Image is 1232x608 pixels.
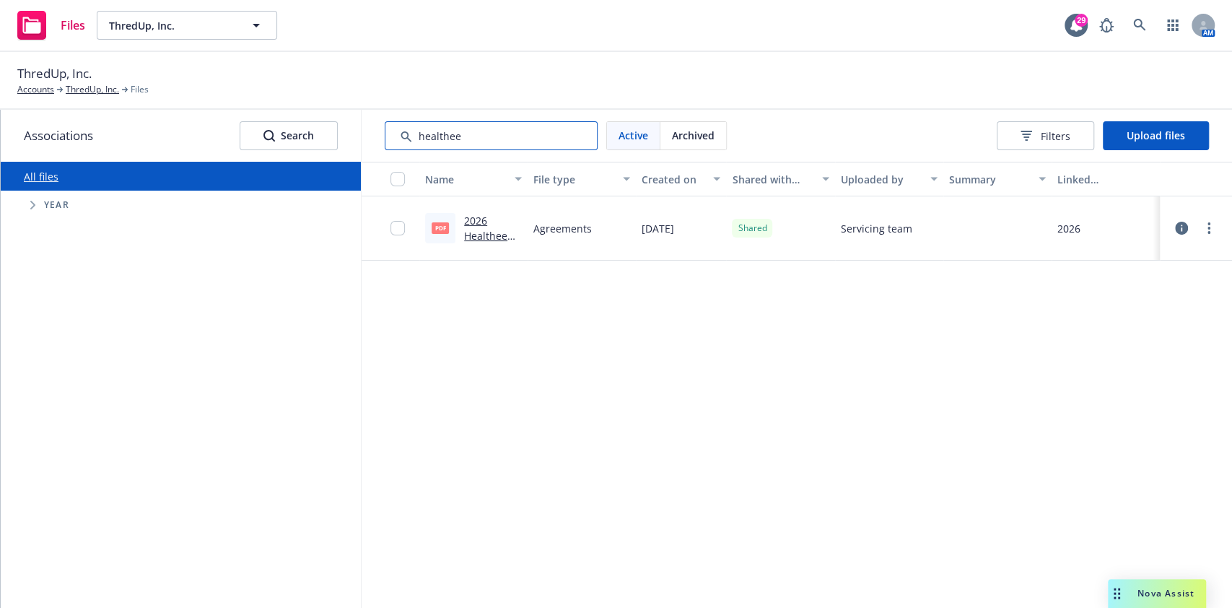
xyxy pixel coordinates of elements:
[997,121,1094,150] button: Filters
[1075,14,1088,27] div: 29
[1108,579,1126,608] div: Drag to move
[642,221,674,236] span: [DATE]
[1041,129,1070,144] span: Filters
[24,126,93,145] span: Associations
[1158,11,1187,40] a: Switch app
[528,162,636,196] button: File type
[943,162,1052,196] button: Summary
[17,64,92,83] span: ThredUp, Inc.
[726,162,834,196] button: Shared with client
[949,172,1030,187] div: Summary
[240,121,338,150] button: SearchSearch
[385,121,598,150] input: Search by keyword...
[464,214,520,288] a: 2026 Healthee Order Form ThredUp.pdf
[1127,129,1185,142] span: Upload files
[1137,587,1194,599] span: Nova Assist
[66,83,119,96] a: ThredUp, Inc.
[1057,221,1080,236] div: 2026
[835,162,943,196] button: Uploaded by
[1125,11,1154,40] a: Search
[24,170,58,183] a: All files
[263,130,275,142] svg: Search
[1200,220,1218,237] a: more
[263,122,314,149] div: Search
[1103,121,1209,150] button: Upload files
[619,128,648,143] span: Active
[738,222,766,235] span: Shared
[97,11,277,40] button: ThredUp, Inc.
[841,221,912,236] span: Servicing team
[841,172,922,187] div: Uploaded by
[1052,162,1160,196] button: Linked associations
[533,221,592,236] span: Agreements
[390,172,405,186] input: Select all
[1021,129,1070,144] span: Filters
[1057,172,1154,187] div: Linked associations
[425,172,506,187] div: Name
[636,162,726,196] button: Created on
[642,172,704,187] div: Created on
[44,201,69,209] span: Year
[17,83,54,96] a: Accounts
[131,83,149,96] span: Files
[1108,579,1206,608] button: Nova Assist
[1092,11,1121,40] a: Report a Bug
[419,162,528,196] button: Name
[533,172,614,187] div: File type
[732,172,813,187] div: Shared with client
[61,19,85,31] span: Files
[390,221,405,235] input: Toggle Row Selected
[1,191,361,220] div: Tree Example
[432,222,449,233] span: pdf
[109,18,234,33] span: ThredUp, Inc.
[12,5,91,45] a: Files
[672,128,715,143] span: Archived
